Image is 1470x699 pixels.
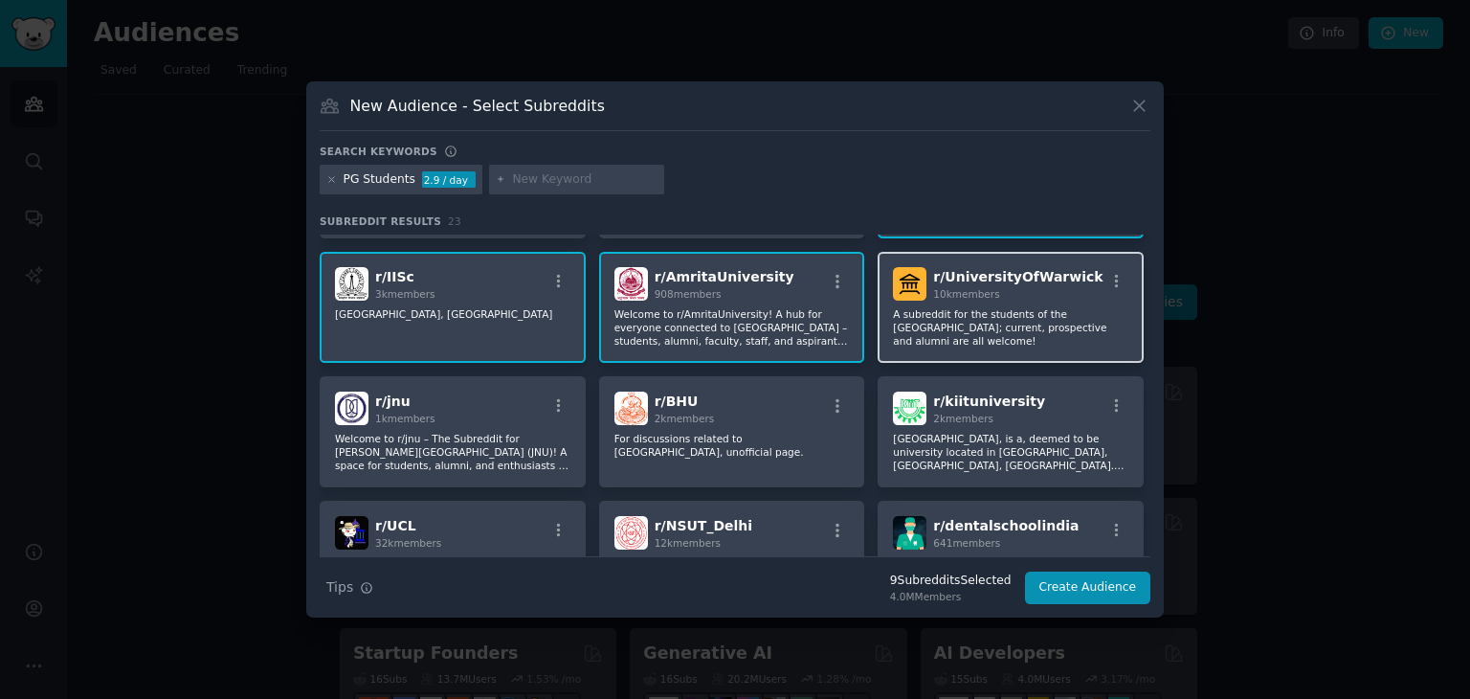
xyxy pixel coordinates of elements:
input: New Keyword [512,171,657,189]
span: r/ jnu [375,394,411,409]
span: 23 [448,215,461,227]
span: Tips [326,577,353,598]
span: r/ UCL [375,518,416,533]
span: 10k members [933,288,999,300]
button: Create Audience [1025,572,1151,604]
img: IISc [335,267,368,301]
span: 32k members [375,537,441,549]
span: 2k members [655,413,715,424]
img: AmritaUniversity [614,267,648,301]
img: UniversityOfWarwick [893,267,926,301]
p: Welcome to r/AmritaUniversity! A hub for everyone connected to [GEOGRAPHIC_DATA] – students, alum... [614,307,850,348]
p: [GEOGRAPHIC_DATA], [GEOGRAPHIC_DATA] [335,307,570,321]
span: r/ BHU [655,394,699,409]
div: 4.0M Members [890,590,1012,603]
span: 641 members [933,537,1000,549]
img: dentalschoolindia [893,516,926,550]
div: 9 Subreddit s Selected [890,573,1012,590]
img: kiituniversity [893,392,926,425]
h3: Search keywords [320,145,437,158]
span: r/ UniversityOfWarwick [933,269,1102,284]
img: jnu [335,392,368,425]
h3: New Audience - Select Subreddits [350,96,605,116]
p: [GEOGRAPHIC_DATA], is a, deemed to be university located in [GEOGRAPHIC_DATA], [GEOGRAPHIC_DATA],... [893,432,1128,472]
span: 908 members [655,288,722,300]
button: Tips [320,571,380,604]
span: r/ AmritaUniversity [655,269,794,284]
span: r/ IISc [375,269,414,284]
span: 3k members [375,288,435,300]
img: UCL [335,516,368,550]
span: 2k members [933,413,993,424]
span: Subreddit Results [320,214,441,228]
div: PG Students [344,171,415,189]
span: r/ kiituniversity [933,394,1045,409]
p: For discussions related to [GEOGRAPHIC_DATA], unofficial page. [614,432,850,459]
img: NSUT_Delhi [614,516,648,550]
span: 12k members [655,537,721,549]
p: Welcome to r/jnu – The Subreddit for [PERSON_NAME][GEOGRAPHIC_DATA] (JNU)! A space for students, ... [335,432,570,472]
img: BHU [614,392,648,425]
div: 2.9 / day [422,171,476,189]
p: A subreddit for the students of the [GEOGRAPHIC_DATA]; current, prospective and alumni are all we... [893,307,1128,348]
span: r/ dentalschoolindia [933,518,1079,533]
span: r/ NSUT_Delhi [655,518,752,533]
span: 1k members [375,413,435,424]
